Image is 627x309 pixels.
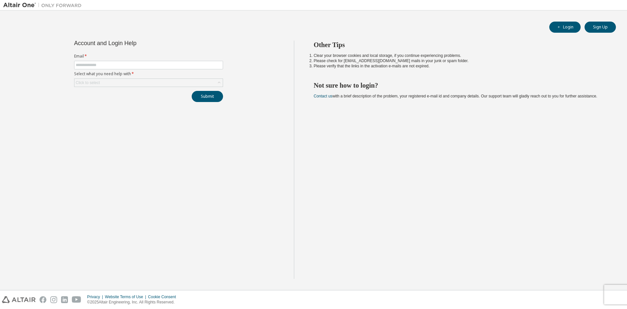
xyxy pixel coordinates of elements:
div: Privacy [87,294,105,300]
span: with a brief description of the problem, your registered e-mail id and company details. Our suppo... [314,94,597,98]
button: Sign Up [585,22,616,33]
button: Submit [192,91,223,102]
div: Account and Login Help [74,41,193,46]
h2: Not sure how to login? [314,81,604,90]
p: © 2025 Altair Engineering, Inc. All Rights Reserved. [87,300,180,305]
h2: Other Tips [314,41,604,49]
img: youtube.svg [72,296,81,303]
img: instagram.svg [50,296,57,303]
div: Click to select [76,80,100,85]
label: Email [74,54,223,59]
div: Website Terms of Use [105,294,148,300]
li: Please verify that the links in the activation e-mails are not expired. [314,63,604,69]
label: Select what you need help with [74,71,223,77]
button: Login [549,22,581,33]
li: Clear your browser cookies and local storage, if you continue experiencing problems. [314,53,604,58]
img: linkedin.svg [61,296,68,303]
li: Please check for [EMAIL_ADDRESS][DOMAIN_NAME] mails in your junk or spam folder. [314,58,604,63]
img: Altair One [3,2,85,9]
div: Click to select [74,79,223,87]
img: altair_logo.svg [2,296,36,303]
a: Contact us [314,94,332,98]
div: Cookie Consent [148,294,180,300]
img: facebook.svg [40,296,46,303]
